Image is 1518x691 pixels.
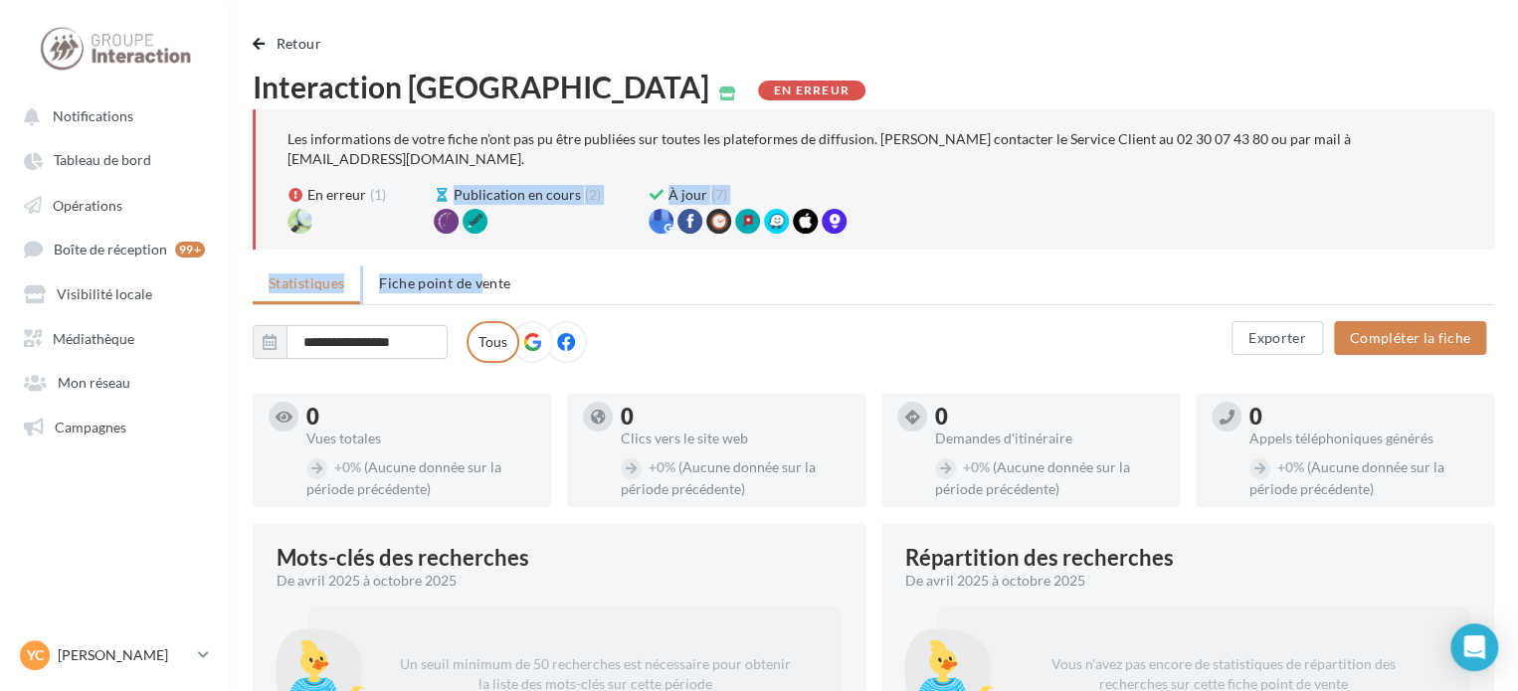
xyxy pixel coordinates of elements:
span: + [1277,458,1285,475]
div: Demandes d'itinéraire [935,432,1164,445]
div: 0 [935,406,1164,428]
div: 0 [1249,406,1478,428]
span: (2) [585,185,601,205]
a: Boîte de réception 99+ [12,230,217,266]
span: À jour [668,185,707,205]
div: Appels téléphoniques générés [1249,432,1478,445]
span: En erreur [307,185,366,205]
a: Tableau de bord [12,141,217,177]
span: (Aucune donnée sur la période précédente) [1249,458,1444,497]
span: Interaction [GEOGRAPHIC_DATA] [253,72,709,101]
div: Open Intercom Messenger [1450,623,1498,671]
a: Mon réseau [12,363,217,399]
span: (1) [370,185,386,205]
span: (7) [711,185,727,205]
span: Tableau de bord [54,152,151,169]
span: Médiathèque [53,329,134,346]
span: + [963,458,971,475]
div: Répartition des recherches [905,547,1174,569]
span: (Aucune donnée sur la période précédente) [621,458,816,497]
a: Campagnes [12,408,217,443]
span: Fiche point de vente [379,274,510,291]
a: YC [PERSON_NAME] [16,636,213,674]
div: 0 [306,406,535,428]
button: Retour [253,32,329,56]
p: [PERSON_NAME] [58,645,190,665]
p: Les informations de votre fiche n'ont pas pu être publiées sur toutes les plateformes de diffusio... [287,130,1351,167]
span: 0% [1277,458,1304,475]
span: (Aucune donnée sur la période précédente) [935,458,1130,497]
span: YC [27,645,44,665]
div: 99+ [175,242,205,258]
div: De avril 2025 à octobre 2025 [277,571,826,591]
a: Visibilité locale [12,274,217,310]
span: Boîte de réception [54,241,167,258]
span: + [649,458,657,475]
span: Notifications [53,107,133,124]
span: Retour [277,35,321,52]
div: Clics vers le site web [621,432,850,445]
label: Tous [467,321,519,363]
div: De avril 2025 à octobre 2025 [905,571,1454,591]
button: Compléter la fiche [1334,321,1486,355]
div: Vues totales [306,432,535,445]
span: Mon réseau [58,374,130,391]
button: Notifications [12,97,209,133]
span: Publication en cours [454,185,581,205]
a: Médiathèque [12,319,217,355]
button: Exporter [1232,321,1323,355]
span: Mots-clés des recherches [277,547,529,569]
span: 0% [334,458,361,475]
span: + [334,458,342,475]
a: Compléter la fiche [1326,328,1494,345]
div: 0 [621,406,850,428]
a: Opérations [12,186,217,222]
span: 0% [963,458,990,475]
div: En erreur [758,81,865,100]
span: Visibilité locale [57,285,152,302]
span: 0% [649,458,675,475]
span: Campagnes [55,418,126,434]
span: (Aucune donnée sur la période précédente) [306,458,501,497]
span: Opérations [53,196,122,213]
